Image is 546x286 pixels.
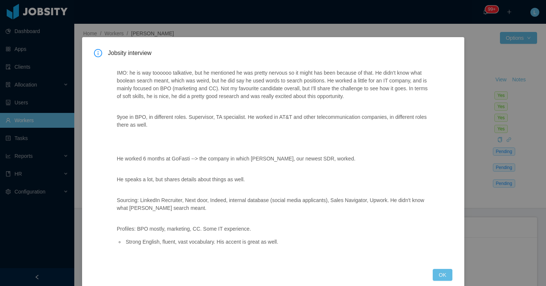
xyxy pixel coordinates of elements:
[117,113,429,129] p: 9yoe in BPO, in different roles. Supervisor, TA specialist. He worked in AT&T and other telecommu...
[117,225,429,233] p: Profiles: BPO mostly, marketing, CC. Some IT experience.
[108,49,452,57] span: Jobsity interview
[117,155,429,163] p: He worked 6 months at GoFasti --> the company in which [PERSON_NAME], our newest SDR, worked.
[433,269,452,281] button: OK
[117,176,429,183] p: He speaks a lot, but shares details about things as well.
[117,69,429,100] p: IMO: he is way toooooo talkative, but he mentioned he was pretty nervous so it might has been bec...
[124,238,429,246] li: Strong English, fluent, vast vocabulary. His accent is great as well.
[117,196,429,212] p: Sourcing: LinkedIn Recruiter, Next door, Indeed, internal database (social media applicants), Sal...
[94,49,102,57] i: icon: info-circle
